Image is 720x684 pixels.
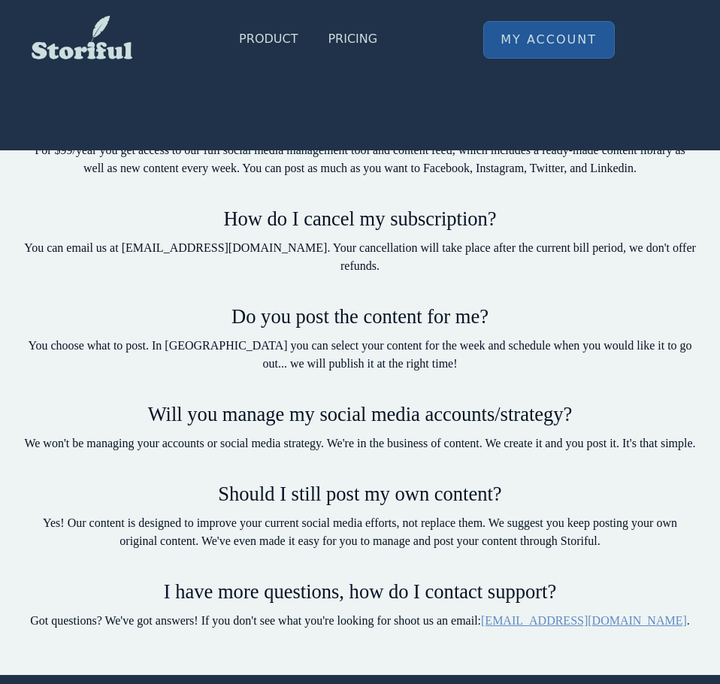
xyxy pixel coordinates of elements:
[484,22,614,58] a: My Account
[24,207,696,232] h3: How do I cancel my subscription?
[24,305,696,329] h3: Do you post the content for me?
[24,141,696,177] p: For $99/year you get access to our full social media management tool and content feed, which incl...
[24,483,696,507] h3: Should I still post my own content?
[230,21,307,57] a: Product
[481,614,687,627] a: [EMAIL_ADDRESS][DOMAIN_NAME]
[30,15,134,60] img: Storiful Logo
[24,580,696,604] h3: I have more questions, how do I contact support?
[24,434,696,452] p: We won't be managing your accounts or social media strategy. We're in the business of content. We...
[24,612,696,630] p: Got questions? We've got answers! If you don't see what you're looking for shoot us an email: .
[24,337,696,373] p: You choose what to post. In [GEOGRAPHIC_DATA] you can select your content for the week and schedu...
[319,21,386,57] a: Pricing
[24,239,696,275] p: You can email us at [EMAIL_ADDRESS][DOMAIN_NAME]. Your cancellation will take place after the cur...
[24,514,696,550] p: Yes! Our content is designed to improve your current social media efforts, not replace them. We s...
[24,403,696,427] h3: Will you manage my social media accounts/strategy?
